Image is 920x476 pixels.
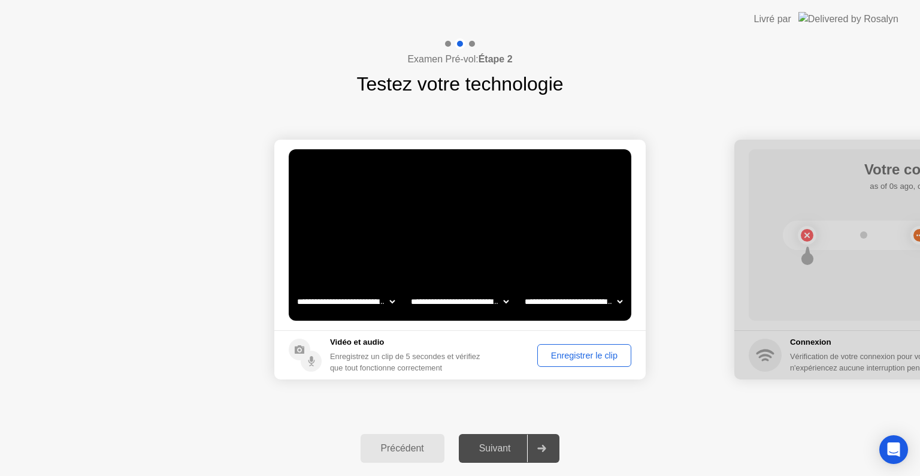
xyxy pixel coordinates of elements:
[364,443,441,454] div: Précédent
[330,336,490,348] h5: Vidéo et audio
[408,290,511,314] select: Available speakers
[356,70,563,98] h1: Testez votre technologie
[459,434,560,463] button: Suivant
[295,290,397,314] select: Available cameras
[407,52,512,67] h4: Examen Pré-vol:
[361,434,444,463] button: Précédent
[479,54,513,64] b: Étape 2
[462,443,528,454] div: Suivant
[522,290,625,314] select: Available microphones
[537,344,631,367] button: Enregistrer le clip
[330,351,490,373] div: Enregistrez un clip de 5 secondes et vérifiez que tout fonctionne correctement
[541,351,627,360] div: Enregistrer le clip
[798,12,898,26] img: Delivered by Rosalyn
[754,12,791,26] div: Livré par
[879,435,908,464] div: Open Intercom Messenger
